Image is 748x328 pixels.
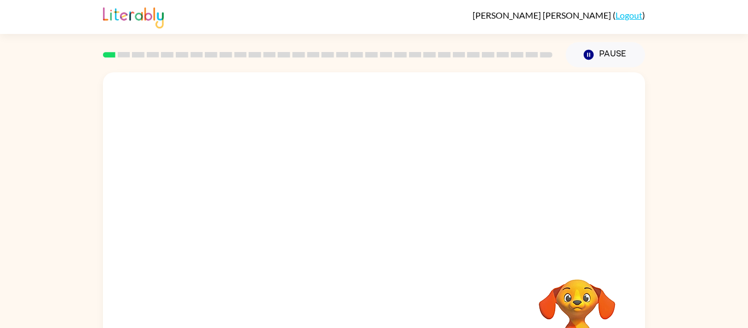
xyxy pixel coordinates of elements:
[473,10,613,20] span: [PERSON_NAME] [PERSON_NAME]
[615,10,642,20] a: Logout
[103,4,164,28] img: Literably
[473,10,645,20] div: ( )
[566,42,645,67] button: Pause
